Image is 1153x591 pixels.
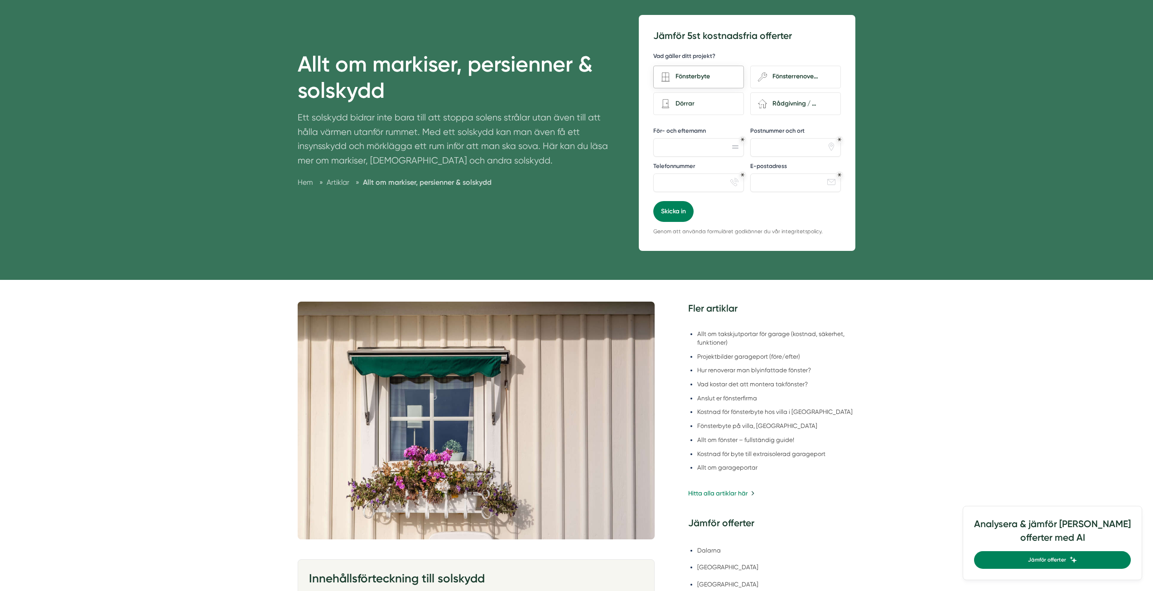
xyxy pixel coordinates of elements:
[327,178,351,187] a: Artiklar
[319,177,323,188] span: »
[697,380,856,389] a: Vad kostar det att montera takfönster?
[298,302,655,539] img: markiser, persienner, solskydd
[697,562,856,573] a: [GEOGRAPHIC_DATA]
[974,551,1131,569] a: Jämför offerter
[688,302,856,318] h4: Fler artiklar
[653,29,841,42] h3: Jämför 5st kostnadsfria offerter
[653,227,841,236] p: Genom att använda formuläret godkänner du vår integritetspolicy.
[838,138,841,141] div: Obligatoriskt
[750,162,841,172] label: E-postadress
[298,177,618,188] nav: Breadcrumb
[974,517,1131,551] h4: Analysera & jämför [PERSON_NAME] offerter med AI
[750,127,841,137] label: Postnummer och ort
[653,162,744,172] label: Telefonnummer
[688,516,856,533] h4: Jämför offerter
[298,178,313,187] a: Hem
[697,408,856,416] a: Kostnad för fönsterbyte hos villa i [GEOGRAPHIC_DATA]
[741,173,744,177] div: Obligatoriskt
[653,127,744,137] label: För- och efternamn
[697,450,856,458] a: Kostnad för byte till extraisolerad garageport
[653,201,694,222] button: Skicka in
[697,352,856,361] a: Projektbilder garageport (före/efter)
[356,177,359,188] span: »
[1028,556,1066,564] span: Jämför offerter
[838,173,841,177] div: Obligatoriskt
[298,111,618,172] p: Ett solskydd bidrar inte bara till att stoppa solens strålar utan även till att hålla värmen utan...
[327,178,349,187] span: Artiklar
[697,366,856,375] a: Hur renoverar man blyinfattade fönster?
[697,463,856,472] a: Allt om garageportar
[697,330,856,346] a: Allt om takskjutportar för garage (kostnad, säkerhet, funktioner)
[363,178,492,187] a: Allt om markiser, persienner & solskydd
[653,52,715,62] h5: Vad gäller ditt projekt?
[697,545,856,556] a: Dalarna
[741,138,744,141] div: Obligatoriskt
[688,488,755,498] a: Hitta alla artiklar här
[697,422,856,430] a: Fönsterbyte på villa, [GEOGRAPHIC_DATA]
[697,394,856,403] a: Anslut er fönsterfirma
[298,51,618,111] h1: Allt om markiser, persienner & solskydd
[697,436,856,444] a: Allt om fönster – fullständig guide!
[697,579,856,590] a: [GEOGRAPHIC_DATA]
